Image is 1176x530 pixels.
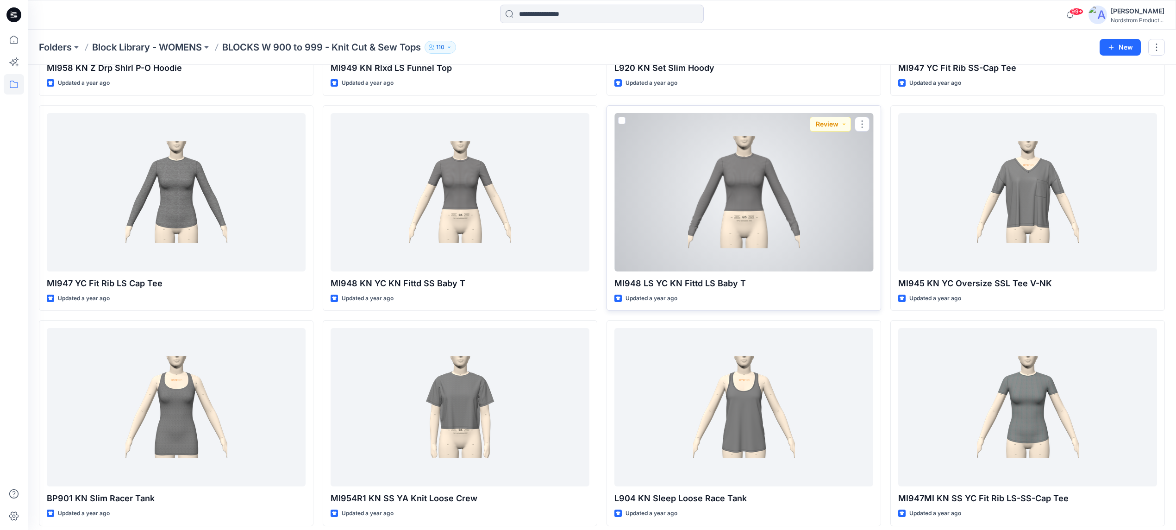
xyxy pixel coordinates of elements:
div: [PERSON_NAME] [1111,6,1164,17]
a: MI945 KN YC Oversize SSL Tee V-NK [898,113,1157,271]
p: Updated a year ago [342,294,394,303]
span: 99+ [1070,8,1083,15]
p: Updated a year ago [626,509,677,518]
a: MI948 LS YC KN Fittd LS Baby T [614,113,873,271]
p: Updated a year ago [909,509,961,518]
p: Updated a year ago [626,78,677,88]
p: L920 KN Set Slim Hoody [614,62,873,75]
p: Updated a year ago [58,78,110,88]
a: Folders [39,41,72,54]
a: MI948 KN YC KN Fittd SS Baby T [331,113,589,271]
p: MI947 YC Fit Rib LS Cap Tee [47,277,306,290]
a: BP901 KN Slim Racer Tank [47,328,306,486]
p: 110 [436,42,444,52]
p: BP901 KN Slim Racer Tank [47,492,306,505]
p: Updated a year ago [626,294,677,303]
button: 110 [425,41,456,54]
p: Updated a year ago [342,78,394,88]
p: MI947 YC Fit Rib SS-Cap Tee [898,62,1157,75]
a: MI947MI KN SS YC Fit Rib LS-SS-Cap Tee [898,328,1157,486]
p: MI945 KN YC Oversize SSL Tee V-NK [898,277,1157,290]
p: Updated a year ago [58,509,110,518]
div: Nordstrom Product... [1111,17,1164,24]
p: MI948 KN YC KN Fittd SS Baby T [331,277,589,290]
p: L904 KN Sleep Loose Race Tank [614,492,873,505]
p: MI948 LS YC KN Fittd LS Baby T [614,277,873,290]
a: MI954R1 KN SS YA Knit Loose Crew [331,328,589,486]
p: MI954R1 KN SS YA Knit Loose Crew [331,492,589,505]
p: BLOCKS W 900 to 999 - Knit Cut & Sew Tops [222,41,421,54]
a: L904 KN Sleep Loose Race Tank [614,328,873,486]
p: MI949 KN Rlxd LS Funnel Top [331,62,589,75]
p: MI947MI KN SS YC Fit Rib LS-SS-Cap Tee [898,492,1157,505]
p: Updated a year ago [909,78,961,88]
p: MI958 KN Z Drp Shlrl P-O Hoodie [47,62,306,75]
p: Updated a year ago [58,294,110,303]
a: MI947 YC Fit Rib LS Cap Tee [47,113,306,271]
img: avatar [1088,6,1107,24]
button: New [1100,39,1141,56]
a: Block Library - WOMENS [92,41,202,54]
p: Updated a year ago [909,294,961,303]
p: Updated a year ago [342,509,394,518]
